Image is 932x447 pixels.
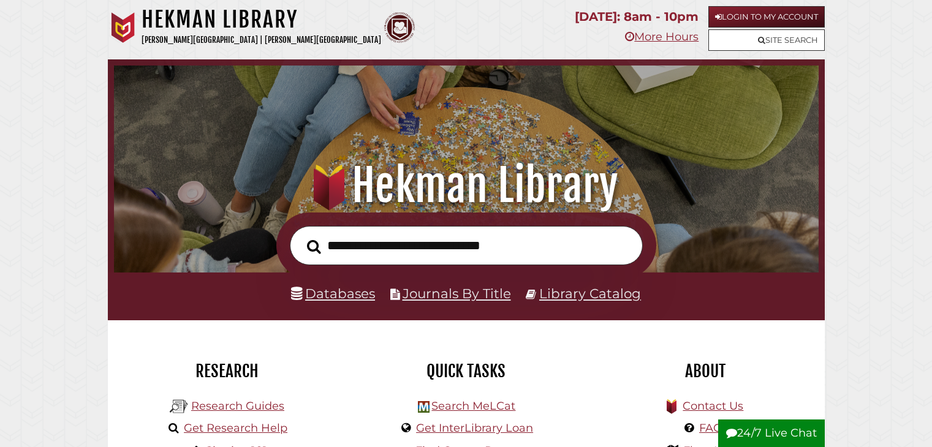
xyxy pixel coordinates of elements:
i: Search [307,239,321,254]
button: Search [301,236,327,257]
a: Get Research Help [184,421,287,435]
a: FAQs [699,421,728,435]
h1: Hekman Library [127,159,804,212]
a: Get InterLibrary Loan [416,421,533,435]
img: Calvin Theological Seminary [384,12,415,43]
h2: About [595,361,816,381]
a: Search MeLCat [431,399,515,413]
a: Journals By Title [403,285,511,301]
a: Site Search [708,29,825,51]
img: Hekman Library Logo [418,401,430,413]
p: [DATE]: 8am - 10pm [575,6,699,28]
a: Research Guides [191,399,284,413]
p: [PERSON_NAME][GEOGRAPHIC_DATA] | [PERSON_NAME][GEOGRAPHIC_DATA] [142,33,381,47]
a: Databases [291,285,375,301]
a: Library Catalog [539,285,641,301]
a: More Hours [625,30,699,43]
img: Hekman Library Logo [170,397,188,416]
h2: Quick Tasks [356,361,577,381]
h1: Hekman Library [142,6,381,33]
img: Calvin University [108,12,138,43]
a: Contact Us [683,399,743,413]
h2: Research [117,361,338,381]
a: Login to My Account [708,6,825,28]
